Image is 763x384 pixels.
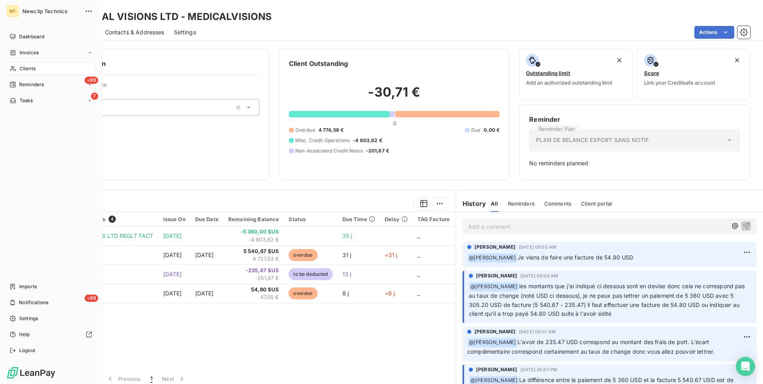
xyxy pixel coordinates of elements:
button: ScoreLink your Creditsafe account [637,49,750,100]
input: Add a tag [100,104,107,111]
span: [DATE] 09:09 AM [520,273,558,278]
span: Notifications [19,299,48,306]
span: 13 j [342,271,352,277]
span: +8 j [385,290,395,297]
span: Invoices [20,49,39,56]
div: NT [6,5,19,18]
span: L'avoir de 235.47 USD correspond au montant des frais de port. L'écart complémentaire correspond ... [467,338,714,355]
span: -5 360,00 $US [228,228,279,236]
span: Clients [20,65,36,72]
a: Help [6,328,95,341]
h6: Client information [48,59,259,68]
span: Client portal [581,200,612,207]
span: Add an authorized outstanding limit [526,79,612,86]
span: overdue [289,287,317,299]
span: Newclip Technics [22,8,80,14]
span: Settings [19,315,38,322]
span: _ [417,271,420,277]
h6: History [456,199,486,208]
span: Help [19,331,30,338]
span: 54,80 $US [228,286,279,294]
span: [DATE] 05:07 PM [520,367,557,372]
span: [DATE] [195,290,214,297]
span: Contacts & Addresses [105,28,164,36]
span: Client Properties [64,81,259,93]
span: Non-Associated Credit Notes [295,147,363,154]
h2: -30,71 € [289,84,500,108]
span: [PERSON_NAME] [474,328,516,335]
span: [DATE] [195,251,214,258]
span: -201,67 € [228,274,279,282]
span: [PERSON_NAME] [476,366,517,373]
span: +99 [85,295,98,302]
h6: Client Outstanding [289,59,348,68]
div: Open Intercom Messenger [736,357,755,376]
span: +99 [85,77,98,84]
span: Due [471,127,480,134]
span: -4 603,62 € [228,236,279,244]
span: [DATE] [163,290,182,297]
span: -4 603,62 € [353,137,382,144]
span: +31 j [385,251,397,258]
span: [DATE] [163,232,182,239]
span: 8 j [342,290,349,297]
span: All [491,200,498,207]
span: les montants que j'ai indiqué ci dessous sont en devise donc cela ne correspond pas au taux de ch... [469,283,747,317]
span: No reminders planned [529,159,740,167]
div: Due Time [342,216,375,222]
span: 31 j [342,251,352,258]
span: [DATE] [163,271,182,277]
div: TAG Facture [417,216,460,222]
span: Imports [19,283,37,290]
span: [DATE] 09:55 AM [519,245,556,249]
span: _ [417,290,420,297]
span: to be deducted [289,268,332,280]
span: Comments [544,200,571,207]
span: Link your Creditsafe account [644,79,715,86]
h3: MEDICAL VISIONS LTD - MEDICALVISIONS [70,10,272,24]
span: @ [PERSON_NAME] [468,253,517,263]
span: Score [644,70,659,76]
span: @ [PERSON_NAME] [469,282,519,291]
span: Dashboard [19,33,44,40]
span: 7 [91,93,98,100]
span: [PERSON_NAME] [476,272,517,279]
span: _ [417,251,420,258]
span: [DATE] 09:01 AM [519,329,555,334]
span: -235,47 $US [228,267,279,275]
span: [PERSON_NAME] [474,243,516,251]
div: Remaining Balance [228,216,279,222]
div: Due Date [195,216,219,222]
span: Misc. Credit Operations [295,137,350,144]
span: Overdue [295,127,315,134]
span: [DATE] [163,251,182,258]
span: 47,05 € [228,293,279,301]
span: Logout [19,347,35,354]
span: 35 j [342,232,352,239]
div: Delay [385,216,408,222]
span: @ [PERSON_NAME] [468,338,517,347]
span: 1 [150,375,152,383]
div: Issue On [163,216,186,222]
span: 4 774,58 € [318,127,344,134]
span: overdue [289,249,317,261]
h6: Reminder [529,115,740,124]
span: Tasks [20,97,33,104]
img: Logo LeanPay [6,366,56,379]
span: 0,00 € [484,127,500,134]
span: MEDICAL VISIONS LTD REGLT FACT [55,232,154,239]
span: -201,67 € [366,147,389,154]
span: Je viens de faire une facture de 54.80 USD [518,254,633,261]
div: Accounting Entries [55,216,154,223]
button: Actions [694,26,734,39]
span: 0 [393,120,396,127]
span: Reminders [508,200,535,207]
button: Outstanding limitAdd an authorized outstanding limit [519,49,632,100]
span: 4 [109,216,116,223]
span: Reminders [19,81,44,88]
span: 5 540,67 $US [228,247,279,255]
span: Outstanding limit [526,70,570,76]
div: Status [289,216,332,222]
span: 4 727,53 € [228,255,279,263]
span: PLAN DE RELANCE EXPORT SANS NOTIF [536,136,649,144]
